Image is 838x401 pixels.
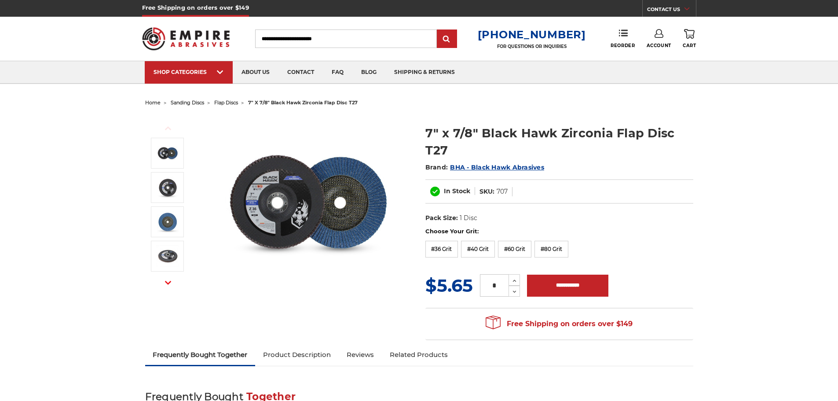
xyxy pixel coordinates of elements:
[157,142,179,164] img: 7 inch Zirconia flap disc
[233,61,278,84] a: about us
[278,61,323,84] a: contact
[497,187,508,196] dd: 707
[339,345,382,364] a: Reviews
[142,22,230,56] img: Empire Abrasives
[425,213,458,223] dt: Pack Size:
[145,345,256,364] a: Frequently Bought Together
[157,211,179,233] img: 7" x 7/8" Black Hawk Zirconia Flap Disc T27
[425,125,693,159] h1: 7" x 7/8" Black Hawk Zirconia Flap Disc T27
[478,28,586,41] a: [PHONE_NUMBER]
[478,44,586,49] p: FOR QUESTIONS OR INQUIRIES
[255,345,339,364] a: Product Description
[486,315,633,333] span: Free Shipping on orders over $149
[683,43,696,48] span: Cart
[683,29,696,48] a: Cart
[438,30,456,48] input: Submit
[154,69,224,75] div: SHOP CATEGORIES
[157,177,179,199] img: 7" x 7/8" Black Hawk Zirconia Flap Disc T27
[145,99,161,106] a: home
[611,43,635,48] span: Reorder
[444,187,470,195] span: In Stock
[352,61,385,84] a: blog
[647,4,696,17] a: CONTACT US
[425,275,473,296] span: $5.65
[385,61,464,84] a: shipping & returns
[157,119,179,138] button: Previous
[248,99,358,106] span: 7" x 7/8" black hawk zirconia flap disc t27
[611,29,635,48] a: Reorder
[214,99,238,106] a: flap discs
[450,163,544,171] a: BHA - Black Hawk Abrasives
[460,213,477,223] dd: 1 Disc
[220,115,396,291] img: 7 inch Zirconia flap disc
[157,245,179,267] img: 7" x 7/8" Black Hawk Zirconia Flap Disc T27
[479,187,494,196] dt: SKU:
[425,163,448,171] span: Brand:
[157,273,179,292] button: Next
[647,43,671,48] span: Account
[425,227,693,236] label: Choose Your Grit:
[323,61,352,84] a: faq
[382,345,456,364] a: Related Products
[171,99,204,106] a: sanding discs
